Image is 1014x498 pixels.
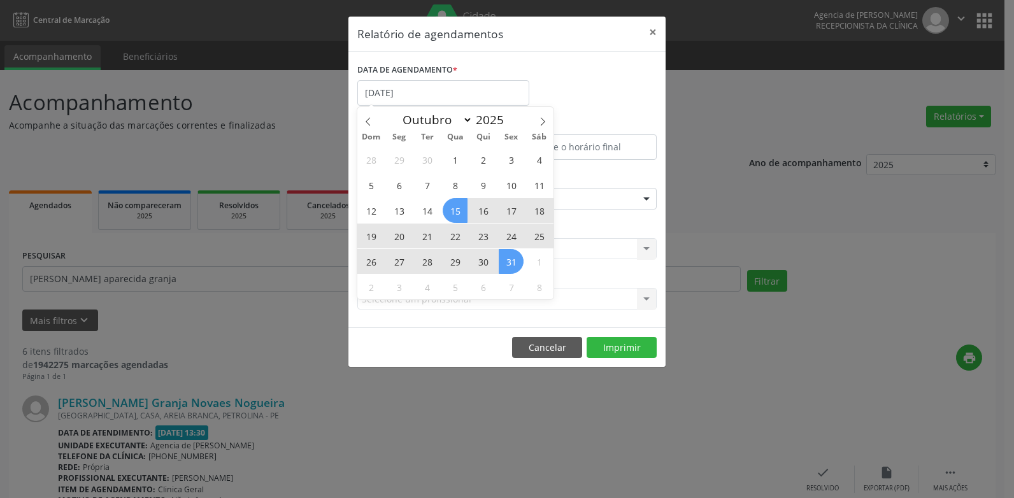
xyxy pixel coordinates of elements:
[415,147,439,172] span: Setembro 30, 2025
[387,173,411,197] span: Outubro 6, 2025
[415,173,439,197] span: Outubro 7, 2025
[443,249,468,274] span: Outubro 29, 2025
[527,173,552,197] span: Outubro 11, 2025
[413,133,441,141] span: Ter
[471,198,496,223] span: Outubro 16, 2025
[415,198,439,223] span: Outubro 14, 2025
[443,147,468,172] span: Outubro 1, 2025
[359,274,383,299] span: Novembro 2, 2025
[387,198,411,223] span: Outubro 13, 2025
[443,173,468,197] span: Outubro 8, 2025
[443,274,468,299] span: Novembro 5, 2025
[359,249,383,274] span: Outubro 26, 2025
[357,133,385,141] span: Dom
[499,224,524,248] span: Outubro 24, 2025
[387,224,411,248] span: Outubro 20, 2025
[510,134,657,160] input: Selecione o horário final
[640,17,666,48] button: Close
[359,224,383,248] span: Outubro 19, 2025
[499,198,524,223] span: Outubro 17, 2025
[587,337,657,359] button: Imprimir
[387,249,411,274] span: Outubro 27, 2025
[527,249,552,274] span: Novembro 1, 2025
[359,173,383,197] span: Outubro 5, 2025
[471,274,496,299] span: Novembro 6, 2025
[499,173,524,197] span: Outubro 10, 2025
[387,274,411,299] span: Novembro 3, 2025
[510,115,657,134] label: ATÉ
[415,274,439,299] span: Novembro 4, 2025
[357,25,503,42] h5: Relatório de agendamentos
[387,147,411,172] span: Setembro 29, 2025
[415,224,439,248] span: Outubro 21, 2025
[527,198,552,223] span: Outubro 18, 2025
[499,249,524,274] span: Outubro 31, 2025
[471,147,496,172] span: Outubro 2, 2025
[527,224,552,248] span: Outubro 25, 2025
[473,111,515,128] input: Year
[357,60,457,80] label: DATA DE AGENDAMENTO
[471,173,496,197] span: Outubro 9, 2025
[443,224,468,248] span: Outubro 22, 2025
[499,147,524,172] span: Outubro 3, 2025
[385,133,413,141] span: Seg
[499,274,524,299] span: Novembro 7, 2025
[441,133,469,141] span: Qua
[359,198,383,223] span: Outubro 12, 2025
[469,133,497,141] span: Qui
[525,133,553,141] span: Sáb
[527,147,552,172] span: Outubro 4, 2025
[443,198,468,223] span: Outubro 15, 2025
[512,337,582,359] button: Cancelar
[527,274,552,299] span: Novembro 8, 2025
[471,249,496,274] span: Outubro 30, 2025
[396,111,473,129] select: Month
[497,133,525,141] span: Sex
[359,147,383,172] span: Setembro 28, 2025
[415,249,439,274] span: Outubro 28, 2025
[471,224,496,248] span: Outubro 23, 2025
[357,80,529,106] input: Selecione uma data ou intervalo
